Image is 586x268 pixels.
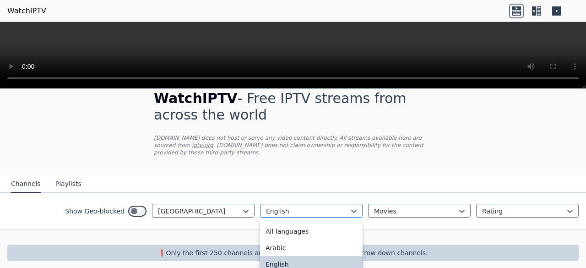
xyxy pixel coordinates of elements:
p: ❗️Only the first 250 channels are returned, use the filters to narrow down channels. [11,248,575,257]
a: iptv-org [192,142,213,148]
button: Playlists [55,175,81,193]
a: WatchIPTV [7,5,46,16]
label: Show Geo-blocked [65,207,125,216]
div: All languages [260,223,363,240]
span: WatchIPTV [154,90,238,106]
button: Channels [11,175,41,193]
h1: - Free IPTV streams from across the world [154,90,432,123]
div: Arabic [260,240,363,256]
p: [DOMAIN_NAME] does not host or serve any video content directly. All streams available here are s... [154,134,432,156]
